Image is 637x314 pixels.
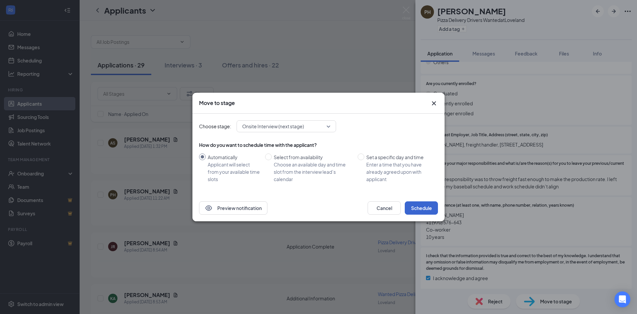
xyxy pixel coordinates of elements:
[199,142,438,148] div: How do you want to schedule time with the applicant?
[208,161,260,183] div: Applicant will select from your available time slots
[208,154,260,161] div: Automatically
[366,161,433,183] div: Enter a time that you have already agreed upon with applicant
[199,123,231,130] span: Choose stage:
[274,154,352,161] div: Select from availability
[242,121,304,131] span: Onsite Interview (next stage)
[274,161,352,183] div: Choose an available day and time slot from the interview lead’s calendar
[430,99,438,107] svg: Cross
[366,154,433,161] div: Set a specific day and time
[205,204,213,212] svg: Eye
[430,99,438,107] button: Close
[199,201,267,215] button: EyePreview notification
[199,99,235,107] h3: Move to stage
[614,291,630,307] div: Open Intercom Messenger
[368,201,401,215] button: Cancel
[405,201,438,215] button: Schedule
